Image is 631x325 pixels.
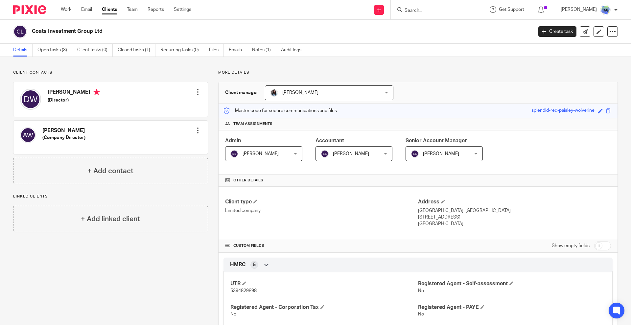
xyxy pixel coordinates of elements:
[42,134,85,141] h5: (Company Director)
[531,107,595,115] div: splendid-red-paisley-wolverine
[13,25,27,38] img: svg%3E
[418,304,606,311] h4: Registered Agent - PAYE
[81,214,140,224] h4: + Add linked client
[225,138,241,143] span: Admin
[418,198,611,205] h4: Address
[321,150,329,158] img: svg%3E
[418,312,424,316] span: No
[42,127,85,134] h4: [PERSON_NAME]
[230,280,418,287] h4: UTR
[48,97,100,104] h5: (Director)
[561,6,597,13] p: [PERSON_NAME]
[406,138,467,143] span: Senior Account Manager
[418,289,424,293] span: No
[230,289,257,293] span: 5394829898
[233,121,272,127] span: Team assignments
[225,89,258,96] h3: Client manager
[411,150,419,158] img: svg%3E
[229,44,247,57] a: Emails
[81,6,92,13] a: Email
[174,6,191,13] a: Settings
[225,243,418,248] h4: CUSTOM FIELDS
[270,89,278,97] img: 1653117891607.jpg
[77,44,113,57] a: Client tasks (0)
[418,214,611,221] p: [STREET_ADDRESS]
[20,89,41,110] img: svg%3E
[160,44,204,57] a: Recurring tasks (0)
[418,207,611,214] p: [GEOGRAPHIC_DATA], [GEOGRAPHIC_DATA]
[600,5,611,15] img: FINAL%20LOGO%20FOR%20TME.png
[13,44,33,57] a: Details
[13,70,208,75] p: Client contacts
[32,28,429,35] h2: Coats Investment Group Ltd
[315,138,344,143] span: Accountant
[148,6,164,13] a: Reports
[61,6,71,13] a: Work
[230,150,238,158] img: svg%3E
[499,7,524,12] span: Get Support
[225,207,418,214] p: Limited company
[281,44,306,57] a: Audit logs
[233,178,263,183] span: Other details
[87,166,133,176] h4: + Add contact
[252,44,276,57] a: Notes (1)
[423,151,459,156] span: [PERSON_NAME]
[282,90,318,95] span: [PERSON_NAME]
[230,304,418,311] h4: Registered Agent - Corporation Tax
[253,262,256,268] span: 5
[225,198,418,205] h4: Client type
[218,70,618,75] p: More details
[418,280,606,287] h4: Registered Agent - Self-assessment
[13,5,46,14] img: Pixie
[404,8,463,14] input: Search
[20,127,36,143] img: svg%3E
[127,6,138,13] a: Team
[209,44,224,57] a: Files
[48,89,100,97] h4: [PERSON_NAME]
[37,44,72,57] a: Open tasks (3)
[230,312,236,316] span: No
[223,107,337,114] p: Master code for secure communications and files
[333,151,369,156] span: [PERSON_NAME]
[552,243,590,249] label: Show empty fields
[118,44,155,57] a: Closed tasks (1)
[93,89,100,95] i: Primary
[538,26,576,37] a: Create task
[102,6,117,13] a: Clients
[230,261,245,268] span: HMRC
[13,194,208,199] p: Linked clients
[418,221,611,227] p: [GEOGRAPHIC_DATA]
[243,151,279,156] span: [PERSON_NAME]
